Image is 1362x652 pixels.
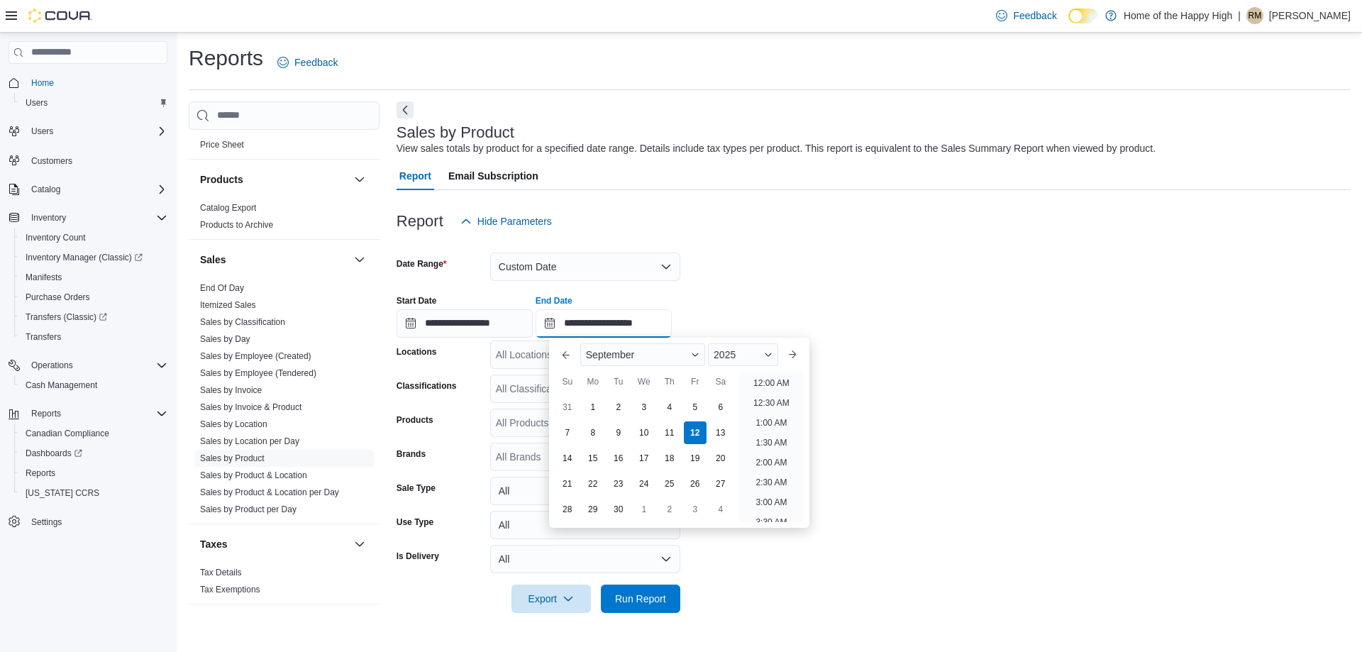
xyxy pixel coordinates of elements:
a: Manifests [20,269,67,286]
span: Sales by Product per Day [200,504,297,515]
button: Canadian Compliance [14,424,173,443]
div: day-28 [556,498,579,521]
img: Cova [28,9,92,23]
div: Roberta Mortimer [1246,7,1263,24]
a: Tax Exemptions [200,585,260,595]
span: Users [26,123,167,140]
li: 12:30 AM [748,394,795,411]
span: September [586,349,634,360]
span: Settings [26,513,167,531]
a: Transfers [20,328,67,346]
div: day-17 [633,447,655,470]
div: day-19 [684,447,707,470]
span: Export [520,585,582,613]
li: 1:00 AM [750,414,792,431]
button: Home [3,72,173,93]
div: Sales [189,280,380,524]
span: Customers [26,151,167,169]
a: Products to Archive [200,220,273,230]
div: day-21 [556,473,579,495]
label: Start Date [397,295,437,306]
li: 3:30 AM [750,514,792,531]
span: Catalog Export [200,202,256,214]
span: Reports [26,468,55,479]
span: Purchase Orders [26,292,90,303]
a: Sales by Employee (Created) [200,351,311,361]
div: day-5 [684,396,707,419]
div: day-12 [684,421,707,444]
span: Sales by Invoice & Product [200,402,301,413]
a: Dashboards [14,443,173,463]
span: End Of Day [200,282,244,294]
a: Reports [20,465,61,482]
button: Reports [3,404,173,424]
div: Fr [684,370,707,393]
button: Catalog [26,181,66,198]
span: Canadian Compliance [20,425,167,442]
span: Feedback [294,55,338,70]
button: Next [397,101,414,118]
div: Mo [582,370,604,393]
span: Washington CCRS [20,485,167,502]
button: Manifests [14,267,173,287]
label: Date Range [397,258,447,270]
button: Previous Month [555,343,577,366]
button: Next month [781,343,804,366]
a: Sales by Invoice & Product [200,402,301,412]
button: Cash Management [14,375,173,395]
div: day-16 [607,447,630,470]
li: 2:30 AM [750,474,792,491]
span: Home [31,77,54,89]
div: Th [658,370,681,393]
span: Transfers (Classic) [20,309,167,326]
div: Taxes [189,564,380,604]
a: End Of Day [200,283,244,293]
div: day-13 [709,421,732,444]
a: Itemized Sales [200,300,256,310]
div: day-15 [582,447,604,470]
div: day-10 [633,421,655,444]
label: Use Type [397,516,433,528]
div: Button. Open the month selector. September is currently selected. [580,343,705,366]
button: Hide Parameters [455,207,558,236]
a: Users [20,94,53,111]
button: Taxes [351,536,368,553]
a: Feedback [990,1,1062,30]
div: day-3 [684,498,707,521]
a: Sales by Product [200,453,265,463]
a: Transfers (Classic) [20,309,113,326]
div: day-31 [556,396,579,419]
label: Sale Type [397,482,436,494]
div: Su [556,370,579,393]
button: Taxes [200,537,348,551]
span: Customers [31,155,72,167]
a: Sales by Day [200,334,250,344]
span: Cash Management [26,380,97,391]
button: Transfers [14,327,173,347]
h3: Sales [200,253,226,267]
a: [US_STATE] CCRS [20,485,105,502]
div: day-29 [582,498,604,521]
span: Manifests [26,272,62,283]
div: day-4 [658,396,681,419]
span: Home [26,74,167,92]
span: Sales by Location [200,419,267,430]
a: Sales by Location [200,419,267,429]
span: Users [26,97,48,109]
div: day-23 [607,473,630,495]
div: day-8 [582,421,604,444]
span: Tax Exemptions [200,584,260,595]
span: Transfers [26,331,61,343]
a: Inventory Count [20,229,92,246]
a: Sales by Product per Day [200,504,297,514]
h3: Sales by Product [397,124,514,141]
div: Pricing [189,136,380,159]
button: Inventory [3,208,173,228]
span: Sales by Product & Location [200,470,307,481]
button: Sales [200,253,348,267]
input: Press the down key to enter a popover containing a calendar. Press the escape key to close the po... [536,309,672,338]
span: Sales by Classification [200,316,285,328]
button: Operations [3,355,173,375]
button: Users [3,121,173,141]
a: Settings [26,514,67,531]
